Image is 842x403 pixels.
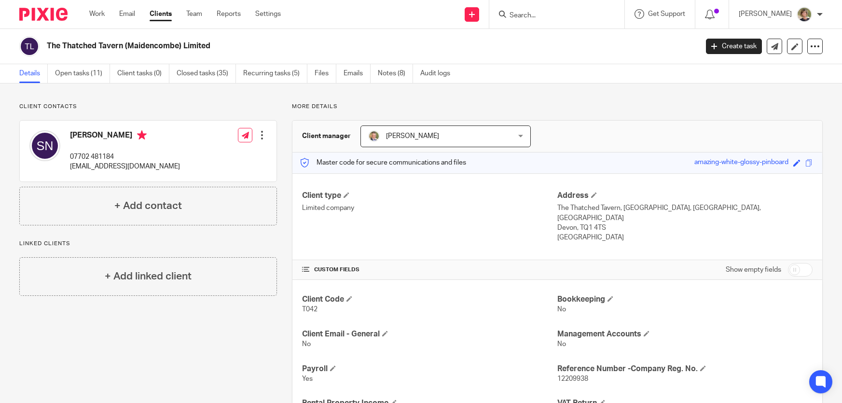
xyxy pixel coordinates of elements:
h4: Management Accounts [557,329,813,339]
p: Linked clients [19,240,277,248]
h4: Payroll [302,364,557,374]
a: Files [315,64,336,83]
span: T042 [302,306,317,313]
a: Audit logs [420,64,457,83]
a: Work [89,9,105,19]
div: amazing-white-glossy-pinboard [694,157,788,168]
a: Settings [255,9,281,19]
h4: Client type [302,191,557,201]
p: Devon, TQ1 4TS [557,223,813,233]
a: Open tasks (11) [55,64,110,83]
p: [EMAIL_ADDRESS][DOMAIN_NAME] [70,162,180,171]
p: [GEOGRAPHIC_DATA] [557,233,813,242]
p: Master code for secure communications and files [300,158,466,167]
h4: CUSTOM FIELDS [302,266,557,274]
img: Pixie [19,8,68,21]
a: Closed tasks (35) [177,64,236,83]
img: High%20Res%20Andrew%20Price%20Accountants_Poppy%20Jakes%20photography-1142.jpg [797,7,812,22]
span: No [557,341,566,347]
span: Get Support [648,11,685,17]
h4: [PERSON_NAME] [70,130,180,142]
a: Notes (8) [378,64,413,83]
p: Client contacts [19,103,277,111]
h4: + Add contact [114,198,182,213]
a: Details [19,64,48,83]
img: svg%3E [19,36,40,56]
input: Search [509,12,595,20]
h3: Client manager [302,131,351,141]
img: svg%3E [29,130,60,161]
a: Client tasks (0) [117,64,169,83]
p: More details [292,103,823,111]
span: No [302,341,311,347]
p: 07702 481184 [70,152,180,162]
h4: Reference Number -Company Reg. No. [557,364,813,374]
p: [PERSON_NAME] [739,9,792,19]
a: Clients [150,9,172,19]
label: Show empty fields [726,265,781,275]
span: 12209938 [557,375,588,382]
img: High%20Res%20Andrew%20Price%20Accountants_Poppy%20Jakes%20photography-1109.jpg [368,130,380,142]
h4: Address [557,191,813,201]
span: No [557,306,566,313]
h4: Client Code [302,294,557,305]
a: Reports [217,9,241,19]
span: [PERSON_NAME] [386,133,439,139]
h4: + Add linked client [105,269,192,284]
a: Recurring tasks (5) [243,64,307,83]
a: Create task [706,39,762,54]
a: Emails [344,64,371,83]
a: Email [119,9,135,19]
h4: Bookkeeping [557,294,813,305]
p: Limited company [302,203,557,213]
i: Primary [137,130,147,140]
h2: The Thatched Tavern (Maidencombe) Limited [47,41,563,51]
span: Yes [302,375,313,382]
p: The Thatched Tavern, [GEOGRAPHIC_DATA], [GEOGRAPHIC_DATA], [GEOGRAPHIC_DATA] [557,203,813,223]
h4: Client Email - General [302,329,557,339]
a: Team [186,9,202,19]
